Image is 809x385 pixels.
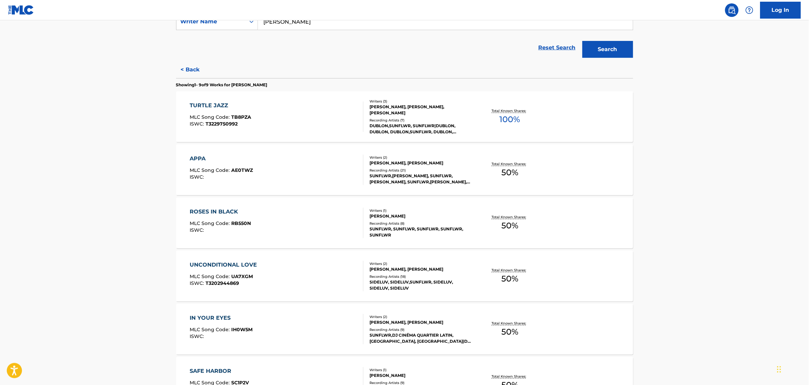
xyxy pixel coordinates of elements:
span: ISWC : [190,280,206,286]
a: Public Search [725,3,739,17]
span: ISWC : [190,333,206,339]
div: ROSES IN BLACK [190,208,251,216]
div: Recording Artists ( 7 ) [370,118,472,123]
p: Total Known Shares: [492,214,528,220]
a: APPAMLC Song Code:AE0TWZISWC:Writers (2)[PERSON_NAME], [PERSON_NAME]Recording Artists (21)SUNFLWR... [176,144,633,195]
a: Reset Search [535,40,579,55]
div: Writers ( 2 ) [370,314,472,319]
div: Writers ( 3 ) [370,99,472,104]
span: MLC Song Code : [190,273,231,279]
p: Total Known Shares: [492,374,528,379]
div: SIDELUV, SIDELUV,SUNFLWR, SIDELUV, SIDELUV, SIDELUV [370,279,472,291]
span: RB550N [231,220,251,226]
a: TURTLE JAZZMLC Song Code:TB8PZAISWC:T3229750992Writers (3)[PERSON_NAME], [PERSON_NAME], [PERSON_N... [176,91,633,142]
div: SAFE HARBOR [190,367,249,375]
div: Recording Artists ( 8 ) [370,221,472,226]
div: [PERSON_NAME], [PERSON_NAME] [370,160,472,166]
span: UA7XGM [231,273,253,279]
span: TB8PZA [231,114,251,120]
div: Writers ( 2 ) [370,261,472,266]
button: Search [582,41,633,58]
form: Search Form [176,13,633,61]
div: Recording Artists ( 18 ) [370,274,472,279]
div: SUNFLWR,DJ CINÉMA QUARTIER LATIN, [GEOGRAPHIC_DATA], [GEOGRAPHIC_DATA]|DJ CINÉMA QUARTIER LATIN, ... [370,332,472,344]
div: APPA [190,155,253,163]
div: Help [743,3,756,17]
div: IN YOUR EYES [190,314,253,322]
span: MLC Song Code : [190,114,231,120]
div: TURTLE JAZZ [190,101,251,110]
span: MLC Song Code : [190,326,231,333]
div: Writers ( 2 ) [370,155,472,160]
p: Total Known Shares: [492,108,528,113]
div: [PERSON_NAME], [PERSON_NAME] [370,319,472,325]
span: 50 % [501,273,518,285]
img: help [745,6,754,14]
span: 50 % [501,220,518,232]
span: T3202944869 [206,280,239,286]
span: IH0W5M [231,326,253,333]
div: [PERSON_NAME], [PERSON_NAME], [PERSON_NAME] [370,104,472,116]
p: Total Known Shares: [492,161,528,166]
div: Recording Artists ( 9 ) [370,327,472,332]
p: Total Known Shares: [492,321,528,326]
div: Recording Artists ( 21 ) [370,168,472,173]
div: Writers ( 1 ) [370,208,472,213]
span: ISWC : [190,121,206,127]
iframe: Chat Widget [775,353,809,385]
a: IN YOUR EYESMLC Song Code:IH0W5MISWC:Writers (2)[PERSON_NAME], [PERSON_NAME]Recording Artists (9)... [176,304,633,355]
span: ISWC : [190,174,206,180]
span: MLC Song Code : [190,167,231,173]
div: [PERSON_NAME] [370,213,472,219]
span: 50 % [501,326,518,338]
img: search [728,6,736,14]
div: Writers ( 1 ) [370,367,472,372]
span: 50 % [501,166,518,179]
span: ISWC : [190,227,206,233]
span: T3229750992 [206,121,238,127]
img: MLC Logo [8,5,34,15]
a: Log In [760,2,801,19]
span: AE0TWZ [231,167,253,173]
span: 100 % [500,113,520,126]
div: Drag [777,359,781,380]
div: UNCONDITIONAL LOVE [190,261,260,269]
a: UNCONDITIONAL LOVEMLC Song Code:UA7XGMISWC:T3202944869Writers (2)[PERSON_NAME], [PERSON_NAME]Reco... [176,251,633,301]
div: SUNFLWR, SUNFLWR, SUNFLWR, SUNFLWR, SUNFLWR [370,226,472,238]
p: Total Known Shares: [492,268,528,273]
button: < Back [176,61,217,78]
div: [PERSON_NAME], [PERSON_NAME] [370,266,472,272]
div: Writer Name [181,18,241,26]
div: [PERSON_NAME] [370,372,472,379]
div: SUNFLWR,[PERSON_NAME], SUNFLWR,[PERSON_NAME], SUNFLWR,[PERSON_NAME], SUNFLWR,[PERSON_NAME], SUNFL... [370,173,472,185]
div: DUBLON,SUNFLWR, SUNFLWR|DUBLON, DUBLON, DUBLON,SUNFLWR, DUBLON, SUNFLWR [370,123,472,135]
p: Showing 1 - 9 of 9 Works for [PERSON_NAME] [176,82,267,88]
span: MLC Song Code : [190,220,231,226]
a: ROSES IN BLACKMLC Song Code:RB550NISWC:Writers (1)[PERSON_NAME]Recording Artists (8)SUNFLWR, SUNF... [176,198,633,248]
